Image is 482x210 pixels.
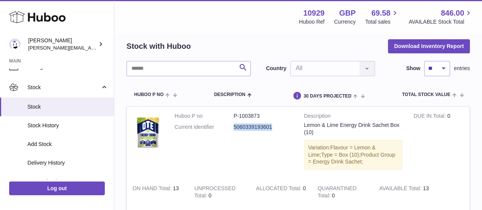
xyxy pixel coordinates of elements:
[9,181,105,195] a: Log out
[175,123,234,131] dt: Current identifier
[27,103,108,111] span: Stock
[250,179,312,205] td: 0
[27,159,108,167] span: Delivery History
[332,192,335,199] span: 0
[303,8,325,18] strong: 10929
[308,144,376,158] span: Flavour = Lemon & Lime;
[189,179,250,205] td: 0
[408,18,473,26] span: AVAILABLE Stock Total
[408,107,469,179] td: 0
[127,179,189,205] td: 13
[28,45,153,51] span: [PERSON_NAME][EMAIL_ADDRESS][DOMAIN_NAME]
[308,152,395,165] span: Product Group = Energy Drink Sachet;
[234,112,293,120] dd: P-1003873
[133,112,163,152] img: product image
[194,185,235,200] strong: UNPROCESSED Total
[339,8,355,18] strong: GBP
[365,8,399,26] a: 69.58 Total sales
[27,122,108,129] span: Stock History
[133,185,173,193] strong: ON HAND Total
[388,39,470,53] button: Download Inventory Report
[321,152,360,158] span: Type = Box (10);
[28,37,97,51] div: [PERSON_NAME]
[27,178,108,185] span: ASN Uploads
[304,140,402,170] div: Variation:
[304,112,402,122] strong: Description
[408,8,473,26] a: 846.00 AVAILABLE Stock Total
[379,185,423,193] strong: AVAILABLE Total
[304,122,402,136] div: Lemon & Lime Energy Drink Sachet Box (10)
[256,185,303,193] strong: ALLOCATED Total
[365,18,399,26] span: Total sales
[441,8,464,18] span: 846.00
[406,65,420,72] label: Show
[175,112,234,120] dt: Huboo P no
[9,38,21,50] img: thomas@otesports.co.uk
[299,18,325,26] div: Huboo Ref
[303,94,351,99] span: 30 DAYS PROJECTED
[402,92,450,97] span: Total stock value
[127,41,191,51] h2: Stock with Huboo
[317,185,356,200] strong: QUARANTINED Total
[234,123,293,131] dd: 5060339193601
[27,84,100,91] span: Stock
[373,179,435,205] td: 13
[454,65,470,72] span: entries
[266,65,287,72] label: Country
[413,113,447,121] strong: DUE IN Total
[371,8,390,18] span: 69.58
[334,18,356,26] div: Currency
[27,141,108,148] span: Add Stock
[214,92,245,97] span: Description
[134,92,163,97] span: Huboo P no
